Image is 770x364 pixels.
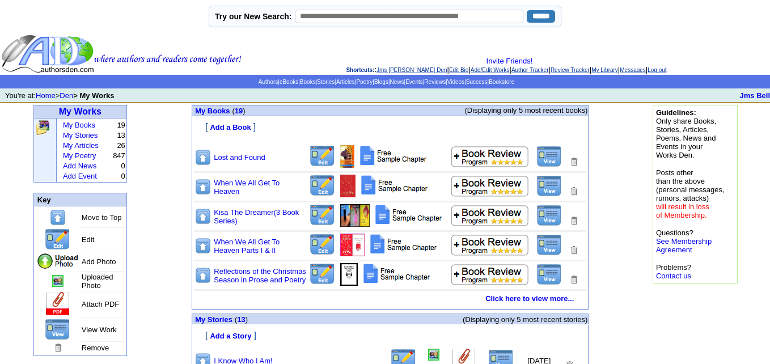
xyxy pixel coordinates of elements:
font: 0 [121,162,125,170]
p: (Displaying only 5 most recent stories) [315,315,587,324]
img: header_logo2.gif [1,34,242,74]
a: My Books [195,106,230,115]
img: View this Title [536,234,562,256]
a: My Books [63,121,95,129]
img: Add/Remove Photo [340,263,358,286]
a: Bookstore [489,79,514,85]
font: 847 [113,151,125,160]
img: View this Page [45,319,70,340]
img: Add/Remove Photo [340,234,365,256]
font: You're at: > [5,91,115,100]
img: shim.gif [193,117,197,121]
a: Add Event [63,172,97,180]
a: News [390,79,404,85]
a: Log out [648,67,666,73]
a: Home [36,91,56,100]
span: ( [235,315,237,324]
a: Jms [PERSON_NAME] Den [376,67,447,73]
img: Removes this Title [569,245,579,256]
img: Add Attachment PDF [374,204,444,225]
img: shim.gif [388,310,392,314]
a: Add/Edit Works [471,67,510,73]
img: shim.gif [193,133,197,137]
a: When We All Get To Heaven [214,179,280,196]
img: Move to top [194,266,211,284]
img: View this Title [536,175,562,197]
img: Click to add, upload, edit and remove all your books, stories, articles and poems. [35,120,50,136]
a: See Membership Agreement [656,237,712,254]
img: Add/Remove Photo [340,204,370,227]
img: Edit this Title [44,228,71,251]
img: Edit this Title [309,145,336,167]
b: Guidelines: [656,108,696,117]
a: Lost and Found [214,153,265,162]
img: Removes this Title [569,215,579,226]
a: Click here to view more... [485,294,574,303]
img: Edit this Title [309,234,336,256]
a: Reviews [424,79,446,85]
a: My Stories [195,315,232,324]
img: View this Title [536,205,562,226]
img: Edit this Title [309,263,336,285]
span: (Displaying only 5 most recent books) [465,106,588,115]
font: Move to Top [82,213,122,222]
a: Authors [259,79,278,85]
img: Move to top [194,178,211,196]
font: 13 [117,131,125,139]
a: Add News [63,162,96,170]
img: Add Photo [36,253,79,270]
b: > My Works [73,91,114,100]
a: My Articles [63,141,99,150]
a: Add a Book [210,122,251,132]
img: shim.gif [193,138,197,142]
font: [ [205,122,208,132]
img: Add Attachment [45,292,71,316]
a: Review Tracker [551,67,590,73]
a: Articles [336,79,355,85]
font: View Work [82,325,117,334]
img: Add to Book Review Program [451,175,530,197]
img: Add to Book Review Program [451,234,530,256]
span: ( [232,107,234,115]
font: Only share Books, Stories, Articles, Poems, News and Events in your Works Den. [656,108,716,159]
font: 26 [117,141,125,150]
b: Jms Bell [740,91,770,100]
a: Messages [620,67,646,73]
a: My Stories [63,131,98,139]
a: Author Tracker [511,67,549,73]
a: My Works [59,107,101,116]
a: Blogs [374,79,388,85]
img: Edit this Title [309,204,336,226]
img: shim.gif [193,304,197,308]
img: Add to Book Review Program [451,264,530,285]
img: Edit this Title [309,175,336,197]
a: Contact us [656,272,691,280]
img: Add/Remove Photo [340,175,356,197]
span: ) [243,107,245,115]
a: Kisa The Dreamer(3 Book Series) [214,208,299,225]
img: Add Attachment PDF [369,234,439,255]
img: Add/Remove Photo [340,145,354,168]
img: Move to top [194,208,211,225]
font: Posts other than the above (personal messages, rumors, attacks) [656,168,725,219]
font: Add Photo [82,257,116,266]
label: Try our New Search: [215,12,291,21]
a: eBooks [280,79,298,85]
img: Add Attachment PDF [359,145,429,166]
a: 13 [237,315,245,324]
a: Reflections of the Christmas Season in Prose and Poetry [214,267,306,284]
img: Removes this Title [569,186,579,197]
img: Add/Remove Photo [428,349,439,361]
a: Poetry [356,79,373,85]
a: Add a Story [210,331,251,340]
a: Success [466,79,488,85]
font: Add a Story [210,332,251,340]
font: Questions? [656,228,712,254]
img: shim.gif [193,325,197,329]
img: Add Attachment PDF [362,263,432,284]
font: [ [205,331,208,340]
img: Move to top [194,149,211,166]
span: Shortcuts: [346,67,374,73]
font: ] [253,331,256,340]
img: shim.gif [193,342,197,346]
